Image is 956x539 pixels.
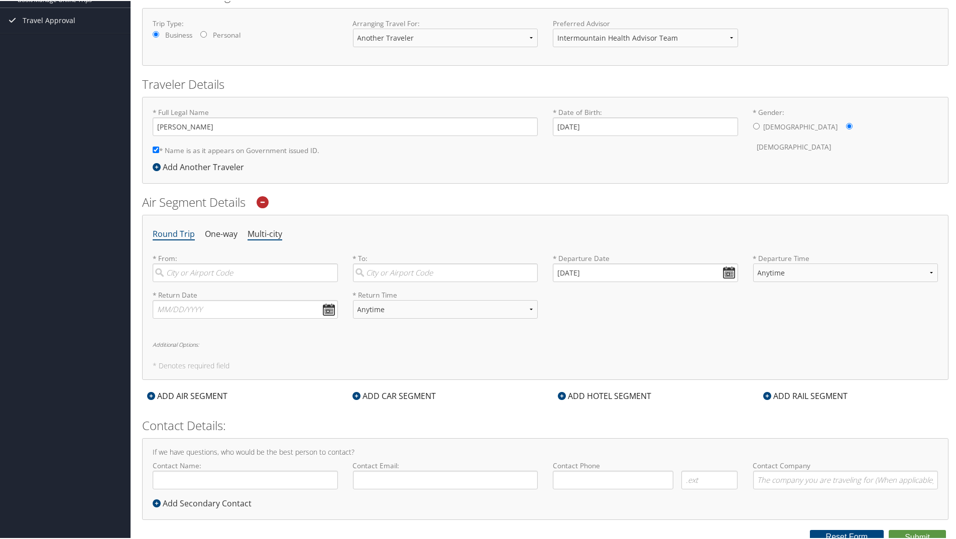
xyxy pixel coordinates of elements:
input: .ext [681,470,738,488]
input: Contact Email: [353,470,538,488]
label: Business [165,29,192,39]
label: Preferred Advisor [553,18,738,28]
h2: Traveler Details [142,75,948,92]
span: Travel Approval [23,7,75,32]
input: * Gender:[DEMOGRAPHIC_DATA][DEMOGRAPHIC_DATA] [753,122,760,128]
label: [DEMOGRAPHIC_DATA] [757,137,831,156]
h4: If we have questions, who would be the best person to contact? [153,448,938,455]
label: * Gender: [753,106,938,156]
label: * To: [353,252,538,281]
div: ADD RAIL SEGMENT [758,389,853,401]
select: * Departure Time [753,262,938,281]
li: One-way [205,224,237,242]
input: * Full Legal Name [153,116,538,135]
label: Trip Type: [153,18,338,28]
label: Contact Phone [553,460,738,470]
div: ADD AIR SEGMENT [142,389,232,401]
input: Contact Name: [153,470,338,488]
h2: Air Segment Details [142,193,948,210]
input: * Date of Birth: [553,116,738,135]
label: * Departure Date [553,252,738,262]
label: Contact Email: [353,460,538,488]
div: ADD HOTEL SEGMENT [553,389,656,401]
h6: Additional Options: [153,341,938,346]
li: Multi-city [248,224,282,242]
label: * Date of Birth: [553,106,738,135]
h5: * Denotes required field [153,361,938,368]
label: * Return Date [153,289,338,299]
label: Contact Company [753,460,938,488]
input: * Name is as it appears on Government issued ID. [153,146,159,152]
label: Contact Name: [153,460,338,488]
div: Add Secondary Contact [153,496,257,508]
li: Round Trip [153,224,195,242]
input: * Gender:[DEMOGRAPHIC_DATA][DEMOGRAPHIC_DATA] [846,122,853,128]
input: MM/DD/YYYY [553,262,738,281]
label: * Departure Time [753,252,938,289]
div: Add Another Traveler [153,160,249,172]
input: City or Airport Code [153,262,338,281]
label: Personal [213,29,241,39]
input: City or Airport Code [353,262,538,281]
label: * From: [153,252,338,281]
label: * Full Legal Name [153,106,538,135]
label: * Name is as it appears on Government issued ID. [153,140,319,159]
div: ADD CAR SEGMENT [347,389,441,401]
input: MM/DD/YYYY [153,299,338,318]
label: Arranging Travel For: [353,18,538,28]
label: [DEMOGRAPHIC_DATA] [764,116,838,136]
input: Contact Company [753,470,938,488]
label: * Return Time [353,289,538,299]
h2: Contact Details: [142,416,948,433]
